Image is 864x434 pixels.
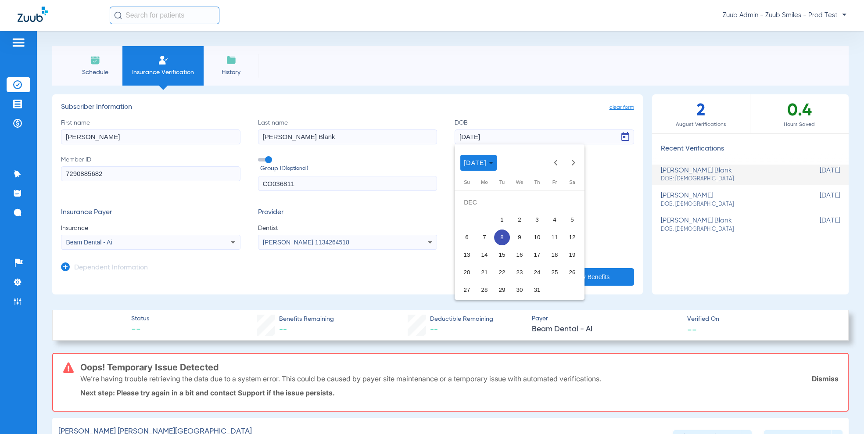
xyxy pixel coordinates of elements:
[511,281,528,299] button: 12/30/1964
[528,281,546,299] button: 12/31/1964
[459,265,475,280] span: 20
[458,246,476,264] button: 12/13/1964
[512,265,527,280] span: 23
[547,212,563,228] span: 4
[477,265,492,280] span: 21
[459,282,475,298] span: 27
[547,265,563,280] span: 25
[563,211,581,229] button: 12/05/1964
[494,230,510,245] span: 8
[528,229,546,246] button: 12/10/1964
[569,179,575,185] span: Sa
[493,246,511,264] button: 12/15/1964
[458,264,476,281] button: 12/20/1964
[459,230,475,245] span: 6
[511,264,528,281] button: 12/23/1964
[529,212,545,228] span: 3
[458,229,476,246] button: 12/06/1964
[511,246,528,264] button: 12/16/1964
[477,247,492,263] span: 14
[459,247,475,263] span: 13
[546,229,563,246] button: 12/11/1964
[477,230,492,245] span: 7
[528,264,546,281] button: 12/24/1964
[547,247,563,263] span: 18
[564,230,580,245] span: 12
[529,265,545,280] span: 24
[563,246,581,264] button: 12/19/1964
[512,230,527,245] span: 9
[494,212,510,228] span: 1
[493,211,511,229] button: 12/01/1964
[494,265,510,280] span: 22
[476,281,493,299] button: 12/28/1964
[512,247,527,263] span: 16
[511,211,528,229] button: 12/02/1964
[529,282,545,298] span: 31
[565,154,582,172] button: Next month
[564,212,580,228] span: 5
[493,281,511,299] button: 12/29/1964
[458,194,581,211] td: DEC
[464,159,487,166] span: [DATE]
[546,246,563,264] button: 12/18/1964
[476,246,493,264] button: 12/14/1964
[512,282,527,298] span: 30
[534,179,540,185] span: Th
[529,247,545,263] span: 17
[476,229,493,246] button: 12/07/1964
[499,179,505,185] span: Tu
[547,230,563,245] span: 11
[564,265,580,280] span: 26
[476,264,493,281] button: 12/21/1964
[563,264,581,281] button: 12/26/1964
[477,282,492,298] span: 28
[516,179,523,185] span: We
[494,247,510,263] span: 15
[546,211,563,229] button: 12/04/1964
[529,230,545,245] span: 10
[494,282,510,298] span: 29
[552,179,557,185] span: Fr
[493,264,511,281] button: 12/22/1964
[564,247,580,263] span: 19
[493,229,511,246] button: 12/08/1964
[528,246,546,264] button: 12/17/1964
[511,229,528,246] button: 12/09/1964
[528,211,546,229] button: 12/03/1964
[460,155,497,171] button: Choose month and year
[458,281,476,299] button: 12/27/1964
[563,229,581,246] button: 12/12/1964
[481,179,488,185] span: Mo
[546,264,563,281] button: 12/25/1964
[464,179,470,185] span: Su
[547,154,565,172] button: Previous month
[512,212,527,228] span: 2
